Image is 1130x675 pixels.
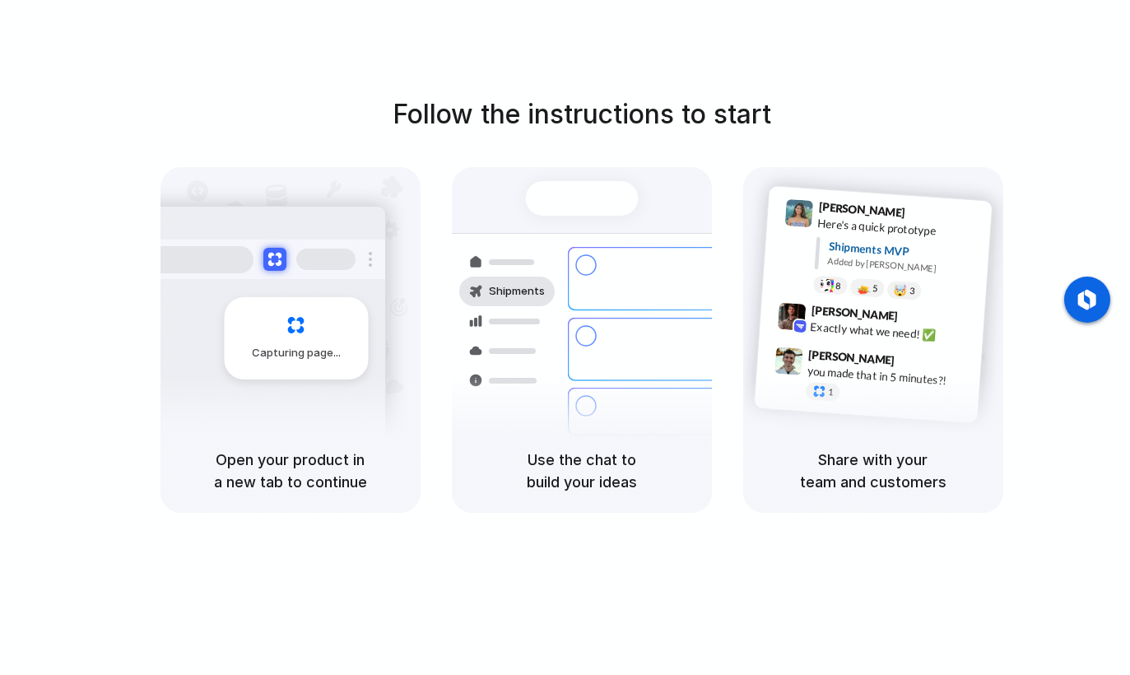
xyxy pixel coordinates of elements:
[909,206,943,226] span: 9:41 AM
[393,95,771,134] h1: Follow the instructions to start
[900,353,933,373] span: 9:47 AM
[816,215,981,243] div: Here's a quick prototype
[252,345,343,361] span: Capturing page
[827,254,979,278] div: Added by [PERSON_NAME]
[472,449,692,493] h5: Use the chat to build your ideas
[818,198,905,221] span: [PERSON_NAME]
[835,282,840,291] span: 8
[827,388,833,397] span: 1
[893,284,907,296] div: 🤯
[872,284,877,293] span: 5
[807,362,971,390] div: you made that in 5 minutes?!
[489,283,545,300] span: Shipments
[909,286,914,296] span: 3
[828,238,980,265] div: Shipments MVP
[763,449,984,493] h5: Share with your team and customers
[807,346,895,370] span: [PERSON_NAME]
[811,301,898,325] span: [PERSON_NAME]
[902,309,936,328] span: 9:42 AM
[810,318,974,346] div: Exactly what we need! ✅
[180,449,401,493] h5: Open your product in a new tab to continue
